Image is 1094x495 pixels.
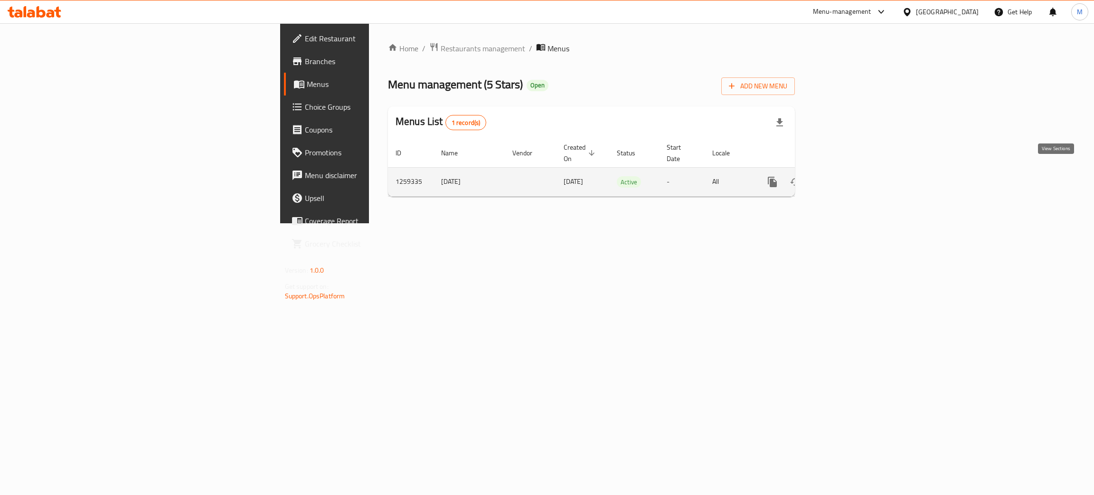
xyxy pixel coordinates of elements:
td: - [659,167,705,196]
button: more [761,171,784,193]
span: Upsell [305,192,455,204]
td: All [705,167,754,196]
span: Get support on: [285,280,329,293]
li: / [529,43,532,54]
a: Promotions [284,141,463,164]
span: Menus [547,43,569,54]
span: Status [617,147,648,159]
span: Locale [712,147,742,159]
span: Active [617,177,641,188]
span: Edit Restaurant [305,33,455,44]
span: Version: [285,264,308,276]
span: Open [527,81,548,89]
span: M [1077,7,1083,17]
span: Branches [305,56,455,67]
a: Coupons [284,118,463,141]
span: Promotions [305,147,455,158]
span: Menus [307,78,455,90]
span: 1 record(s) [446,118,486,127]
span: ID [396,147,414,159]
a: Restaurants management [429,42,525,55]
div: Open [527,80,548,91]
a: Grocery Checklist [284,232,463,255]
span: Choice Groups [305,101,455,113]
td: [DATE] [434,167,505,196]
span: Grocery Checklist [305,238,455,249]
a: Menus [284,73,463,95]
button: Add New Menu [721,77,795,95]
div: Export file [768,111,791,134]
span: Vendor [512,147,545,159]
div: [GEOGRAPHIC_DATA] [916,7,979,17]
span: 1.0.0 [310,264,324,276]
a: Choice Groups [284,95,463,118]
a: Support.OpsPlatform [285,290,345,302]
a: Upsell [284,187,463,209]
nav: breadcrumb [388,42,795,55]
table: enhanced table [388,139,860,197]
div: Total records count [445,115,487,130]
a: Coverage Report [284,209,463,232]
button: Change Status [784,171,807,193]
span: [DATE] [564,175,583,188]
th: Actions [754,139,860,168]
span: Restaurants management [441,43,525,54]
a: Edit Restaurant [284,27,463,50]
div: Active [617,176,641,188]
div: Menu-management [813,6,871,18]
h2: Menus List [396,114,486,130]
span: Start Date [667,142,693,164]
span: Menu disclaimer [305,170,455,181]
span: Coupons [305,124,455,135]
a: Branches [284,50,463,73]
span: Name [441,147,470,159]
span: Created On [564,142,598,164]
a: Menu disclaimer [284,164,463,187]
span: Add New Menu [729,80,787,92]
span: Coverage Report [305,215,455,227]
